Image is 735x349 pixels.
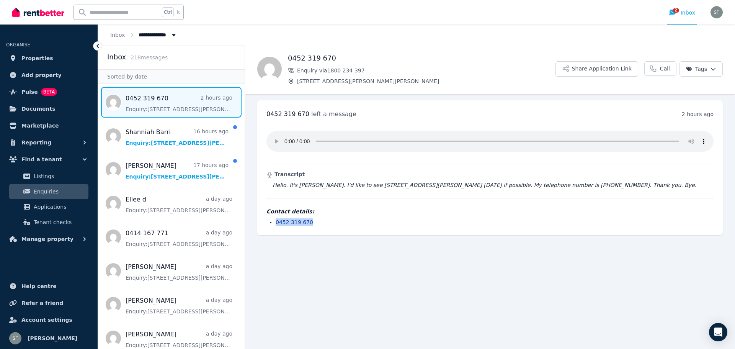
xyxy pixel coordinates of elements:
[21,155,62,164] span: Find a tenant
[6,231,91,247] button: Manage property
[126,128,229,147] a: Shanniah Barri16 hours agoEnquiry:[STREET_ADDRESS][PERSON_NAME][PERSON_NAME].
[12,7,64,18] img: RentBetter
[6,118,91,133] a: Marketplace
[6,67,91,83] a: Add property
[288,53,555,64] h1: 0452 319 670
[21,298,63,308] span: Refer a friend
[21,138,51,147] span: Reporting
[110,32,125,38] a: Inbox
[131,54,168,61] span: 218 message s
[266,181,714,189] blockquote: Hello. It's [PERSON_NAME]. I'd like to see [STREET_ADDRESS][PERSON_NAME] [DATE] if possible. My t...
[660,65,670,72] span: Call
[9,184,88,199] a: Enquiries
[126,229,232,248] a: 0414 167 771a day agoEnquiry:[STREET_ADDRESS][PERSON_NAME][PERSON_NAME].
[162,7,174,17] span: Ctrl
[266,110,309,118] span: 0452 319 670
[6,295,91,311] a: Refer a friend
[9,332,21,344] img: Scott Ferguson
[21,282,57,291] span: Help centre
[126,94,232,113] a: 0452 319 6702 hours agoEnquiry:[STREET_ADDRESS][PERSON_NAME][PERSON_NAME].
[21,121,59,130] span: Marketplace
[126,330,232,349] a: [PERSON_NAME]a day agoEnquiry:[STREET_ADDRESS][PERSON_NAME][PERSON_NAME].
[21,234,73,244] span: Manage property
[98,69,245,84] div: Sorted by date
[257,57,282,81] img: 0452 319 670
[311,110,356,118] span: left a message
[34,187,85,196] span: Enquiries
[266,170,714,178] h3: Transcript
[297,67,555,74] span: Enquiry via 1800 234 397
[276,219,313,225] a: 0452 319 670
[9,169,88,184] a: Listings
[673,8,679,13] span: 2
[686,65,707,73] span: Tags
[98,25,190,45] nav: Breadcrumb
[682,111,714,117] time: 2 hours ago
[9,199,88,215] a: Applications
[6,312,91,328] a: Account settings
[126,161,229,180] a: [PERSON_NAME]17 hours agoEnquiry:[STREET_ADDRESS][PERSON_NAME][PERSON_NAME].
[34,172,85,181] span: Listings
[21,104,56,113] span: Documents
[177,9,180,15] span: k
[34,202,85,211] span: Applications
[21,315,72,324] span: Account settings
[126,262,232,282] a: [PERSON_NAME]a day agoEnquiry:[STREET_ADDRESS][PERSON_NAME][PERSON_NAME].
[6,42,30,48] span: ORGANISE
[6,101,91,116] a: Documents
[6,152,91,167] button: Find a tenant
[709,323,727,341] div: Open Intercom Messenger
[668,9,695,16] div: Inbox
[6,51,91,66] a: Properties
[126,296,232,315] a: [PERSON_NAME]a day agoEnquiry:[STREET_ADDRESS][PERSON_NAME][PERSON_NAME].
[6,84,91,100] a: PulseBETA
[41,88,57,96] span: BETA
[6,279,91,294] a: Help centre
[21,54,53,63] span: Properties
[9,215,88,230] a: Tenant checks
[28,334,77,343] span: [PERSON_NAME]
[297,77,555,85] span: [STREET_ADDRESS][PERSON_NAME][PERSON_NAME]
[126,195,232,214] a: Ellee da day agoEnquiry:[STREET_ADDRESS][PERSON_NAME][PERSON_NAME].
[266,208,714,215] h4: Contact details:
[555,61,638,77] button: Share Application Link
[644,61,676,76] a: Call
[679,61,723,77] button: Tags
[34,218,85,227] span: Tenant checks
[6,135,91,150] button: Reporting
[107,52,126,62] h2: Inbox
[21,87,38,97] span: Pulse
[710,6,723,18] img: Scott Ferguson
[21,70,62,80] span: Add property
